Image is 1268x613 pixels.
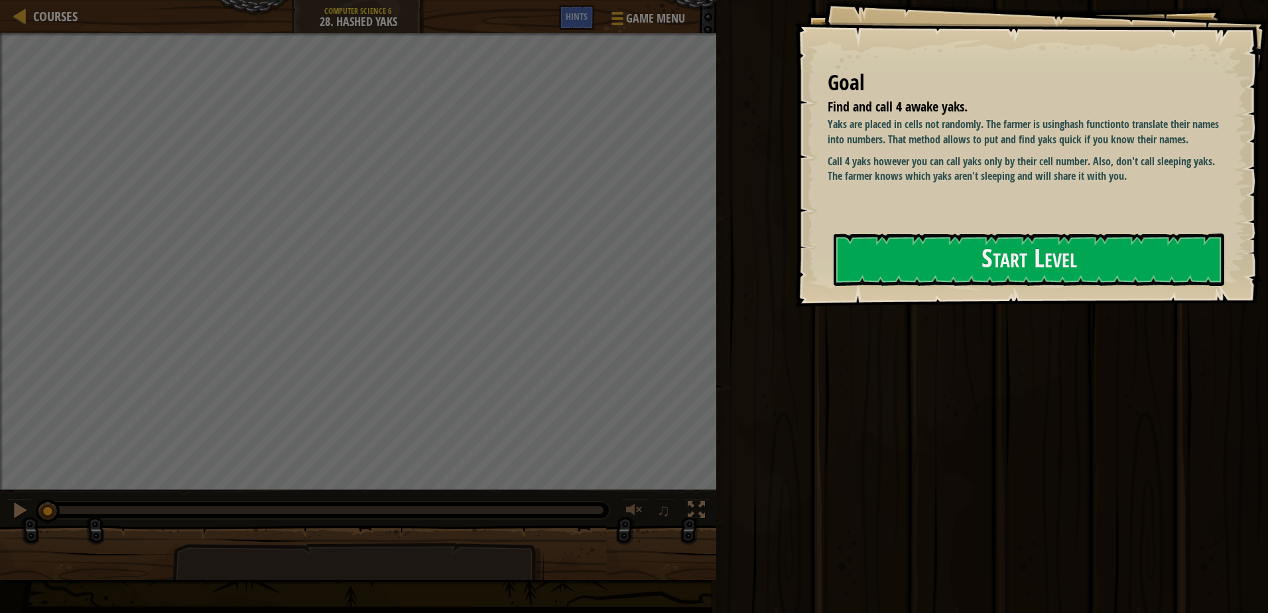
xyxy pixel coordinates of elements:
[828,68,1222,98] div: Goal
[621,498,648,525] button: Adjust volume
[834,234,1224,286] button: Start Level
[828,117,1232,147] p: Yaks are placed in cells not randomly. The farmer is using to translate their names into numbers....
[566,10,588,23] span: Hints
[626,10,685,27] span: Game Menu
[7,498,33,525] button: Ctrl + P: Pause
[601,5,693,36] button: Game Menu
[683,498,710,525] button: Toggle fullscreen
[33,7,78,25] span: Courses
[1064,117,1121,131] strong: hash function
[811,98,1218,117] li: Find and call 4 awake yaks.
[828,98,968,115] span: Find and call 4 awake yaks.
[655,498,677,525] button: ♫
[27,7,78,25] a: Courses
[828,154,1232,184] p: Call 4 yaks however you can call yaks only by their cell number. Also, don't call sleeping yaks. ...
[657,500,670,520] span: ♫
